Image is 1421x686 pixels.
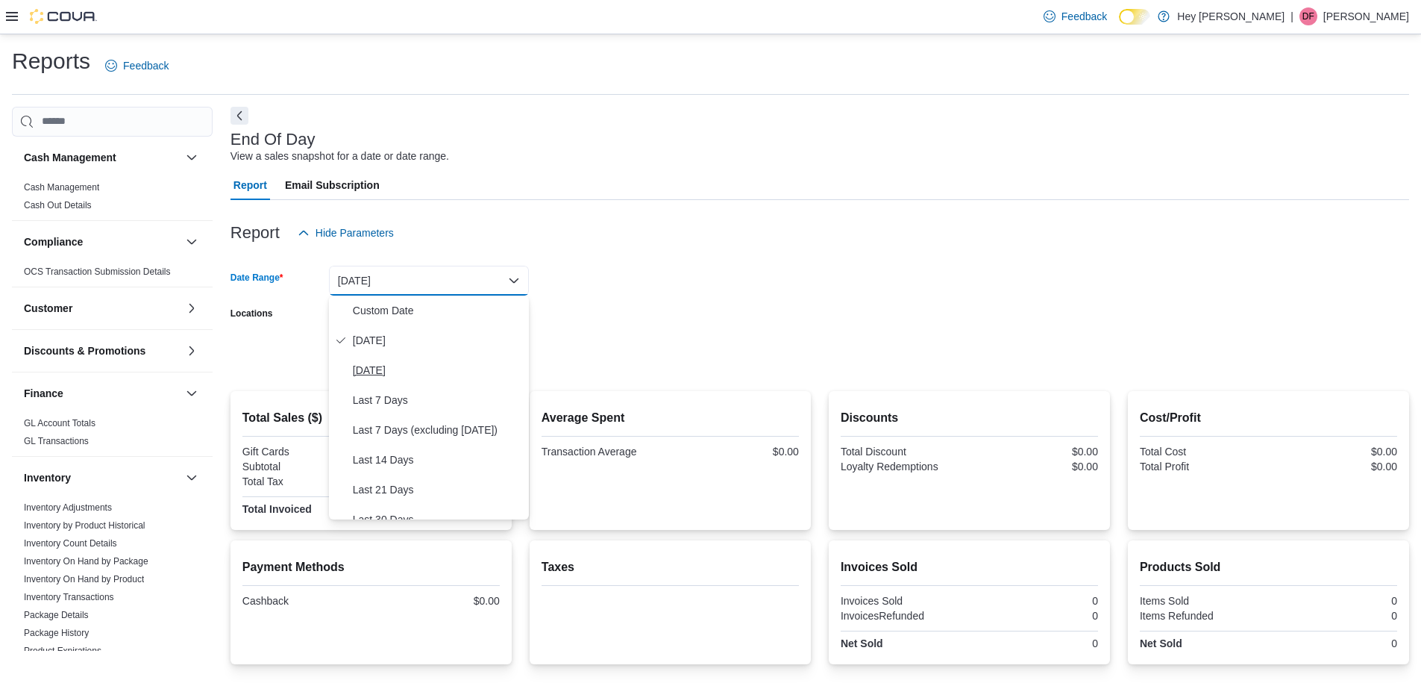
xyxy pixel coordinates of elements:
[285,170,380,200] span: Email Subscription
[24,628,89,638] a: Package History
[24,470,71,485] h3: Inventory
[230,131,316,149] h3: End Of Day
[329,296,529,520] div: Select listbox
[242,475,368,487] div: Total Tax
[673,446,799,458] div: $0.00
[353,481,523,499] span: Last 21 Days
[1140,409,1397,427] h2: Cost/Profit
[353,511,523,528] span: Last 30 Days
[1140,610,1266,622] div: Items Refunded
[24,150,180,165] button: Cash Management
[24,266,171,277] a: OCS Transaction Submission Details
[24,386,180,401] button: Finance
[24,520,145,531] span: Inventory by Product Historical
[329,266,529,296] button: [DATE]
[1299,7,1317,25] div: Dawna Fuller
[1140,461,1266,473] div: Total Profit
[316,225,394,240] span: Hide Parameters
[841,461,967,473] div: Loyalty Redemptions
[353,361,523,379] span: [DATE]
[1140,446,1266,458] div: Total Cost
[972,595,1098,607] div: 0
[542,558,799,576] h2: Taxes
[242,446,368,458] div: Gift Cards
[230,224,280,242] h3: Report
[233,170,267,200] span: Report
[841,637,883,649] strong: Net Sold
[1140,558,1397,576] h2: Products Sold
[183,299,201,317] button: Customer
[353,391,523,409] span: Last 7 Days
[542,446,668,458] div: Transaction Average
[24,591,114,603] span: Inventory Transactions
[183,342,201,360] button: Discounts & Promotions
[24,538,117,549] a: Inventory Count Details
[242,409,500,427] h2: Total Sales ($)
[1323,7,1409,25] p: [PERSON_NAME]
[1140,637,1182,649] strong: Net Sold
[24,343,180,358] button: Discounts & Promotions
[12,414,213,456] div: Finance
[24,199,92,211] span: Cash Out Details
[353,331,523,349] span: [DATE]
[24,609,89,621] span: Package Details
[972,610,1098,622] div: 0
[24,470,180,485] button: Inventory
[24,301,72,316] h3: Customer
[841,610,967,622] div: InvoicesRefunded
[24,573,144,585] span: Inventory On Hand by Product
[24,574,144,584] a: Inventory On Hand by Product
[24,502,112,513] a: Inventory Adjustments
[123,58,169,73] span: Feedback
[183,469,201,487] button: Inventory
[24,436,89,446] a: GL Transactions
[183,384,201,402] button: Finance
[24,592,114,602] a: Inventory Transactions
[24,181,99,193] span: Cash Management
[242,595,368,607] div: Cashback
[841,409,1098,427] h2: Discounts
[353,451,523,469] span: Last 14 Days
[1271,446,1397,458] div: $0.00
[24,610,89,620] a: Package Details
[24,556,148,567] a: Inventory On Hand by Package
[1271,595,1397,607] div: 0
[24,182,99,193] a: Cash Management
[24,200,92,211] a: Cash Out Details
[24,301,180,316] button: Customer
[841,558,1098,576] h2: Invoices Sold
[353,302,523,319] span: Custom Date
[1119,9,1150,25] input: Dark Mode
[24,502,112,514] span: Inventory Adjustments
[353,421,523,439] span: Last 7 Days (excluding [DATE])
[99,51,175,81] a: Feedback
[972,446,1098,458] div: $0.00
[1177,7,1284,25] p: Hey [PERSON_NAME]
[242,503,312,515] strong: Total Invoiced
[24,645,101,657] span: Product Expirations
[1271,637,1397,649] div: 0
[374,595,500,607] div: $0.00
[24,627,89,639] span: Package History
[24,435,89,447] span: GL Transactions
[24,234,83,249] h3: Compliance
[12,178,213,220] div: Cash Management
[230,107,248,125] button: Next
[24,234,180,249] button: Compliance
[1271,461,1397,473] div: $0.00
[972,637,1098,649] div: 0
[242,558,500,576] h2: Payment Methods
[1271,610,1397,622] div: 0
[292,218,400,248] button: Hide Parameters
[30,9,97,24] img: Cova
[1290,7,1293,25] p: |
[24,520,145,531] a: Inventory by Product Historical
[24,555,148,567] span: Inventory On Hand by Package
[1038,1,1113,31] a: Feedback
[183,149,201,166] button: Cash Management
[24,150,116,165] h3: Cash Management
[230,272,283,284] label: Date Range
[230,308,273,319] label: Locations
